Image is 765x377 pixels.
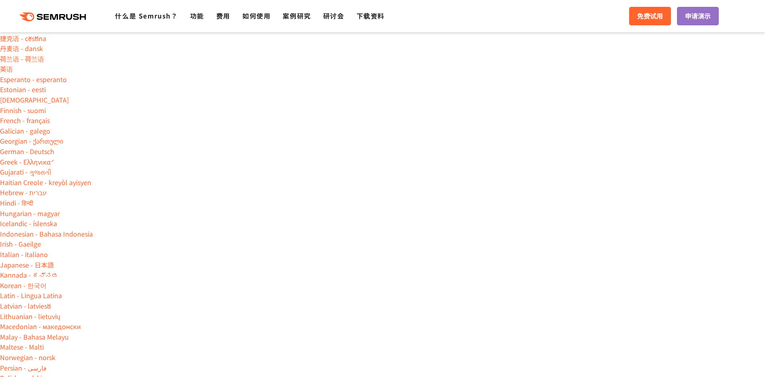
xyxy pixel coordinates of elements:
[323,11,345,21] a: 研讨会
[115,11,178,21] a: 什么是 Semrush？
[357,11,385,21] a: 下载资料
[190,11,204,21] a: 功能
[685,11,711,21] font: 申请演示
[216,11,230,21] a: 费用
[283,11,311,21] a: 案例研究
[629,7,671,25] a: 免费试用
[677,7,719,25] a: 申请演示
[242,11,271,21] a: 如何使用
[637,11,663,21] font: 免费试用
